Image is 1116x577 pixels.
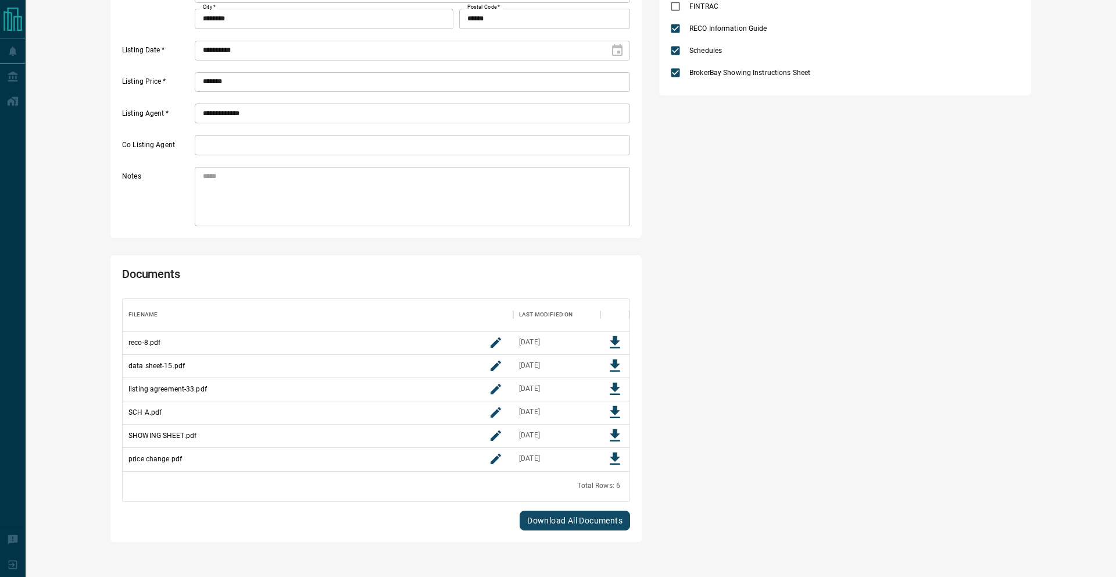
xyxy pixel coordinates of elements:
[203,3,216,11] label: City
[519,337,540,347] div: Jun 24, 2025
[484,447,507,471] button: rename button
[484,354,507,377] button: rename button
[519,407,540,417] div: Jun 24, 2025
[122,77,192,92] label: Listing Price
[603,331,627,354] button: Download File
[603,377,627,401] button: Download File
[513,298,600,331] div: Last Modified On
[484,424,507,447] button: rename button
[603,401,627,424] button: Download File
[128,384,207,394] p: listing agreement-33.pdf
[484,377,507,401] button: rename button
[686,67,813,78] span: BrokerBay Showing Instructions Sheet
[519,298,573,331] div: Last Modified On
[122,267,427,287] h2: Documents
[577,481,620,491] div: Total Rows: 6
[484,401,507,424] button: rename button
[122,140,192,155] label: Co Listing Agent
[122,109,192,124] label: Listing Agent
[122,45,192,60] label: Listing Date
[123,298,513,331] div: Filename
[520,511,630,530] button: Download All Documents
[128,361,185,371] p: data sheet-15.pdf
[519,361,540,371] div: Jun 24, 2025
[519,430,540,440] div: Jun 25, 2025
[603,424,627,447] button: Download File
[519,454,540,464] div: Jul 29, 2025
[686,1,721,12] span: FINTRAC
[128,407,162,418] p: SCH A.pdf
[128,298,158,331] div: Filename
[128,430,196,441] p: SHOWING SHEET.pdf
[122,172,192,226] label: Notes
[519,384,540,394] div: Jun 24, 2025
[484,331,507,354] button: rename button
[467,3,500,11] label: Postal Code
[603,354,627,377] button: Download File
[128,337,160,348] p: reco-8.pdf
[686,45,725,56] span: Schedules
[128,454,182,464] p: price change.pdf
[603,447,627,471] button: Download File
[686,23,770,34] span: RECO Information Guide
